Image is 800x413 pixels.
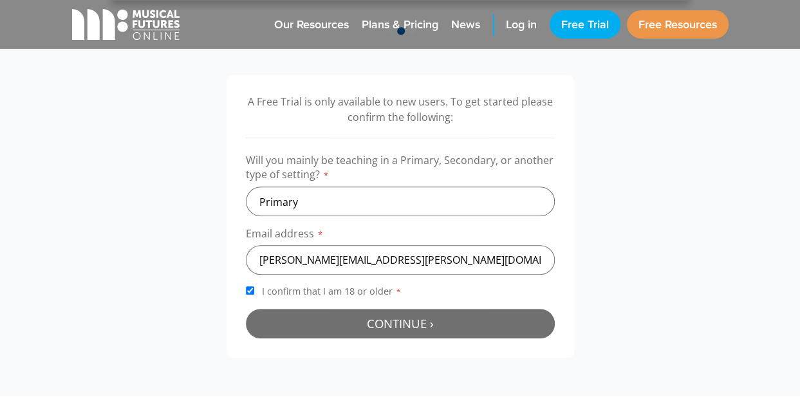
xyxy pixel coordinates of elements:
[627,10,729,39] a: Free Resources
[246,94,555,125] p: A Free Trial is only available to new users. To get started please confirm the following:
[451,16,480,33] span: News
[246,286,254,295] input: I confirm that I am 18 or older*
[274,16,349,33] span: Our Resources
[362,16,438,33] span: Plans & Pricing
[246,226,555,245] label: Email address
[246,153,555,187] label: Will you mainly be teaching in a Primary, Secondary, or another type of setting?
[367,315,434,331] span: Continue ›
[506,16,537,33] span: Log in
[550,10,620,39] a: Free Trial
[259,285,404,297] span: I confirm that I am 18 or older
[246,309,555,338] button: Continue ›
